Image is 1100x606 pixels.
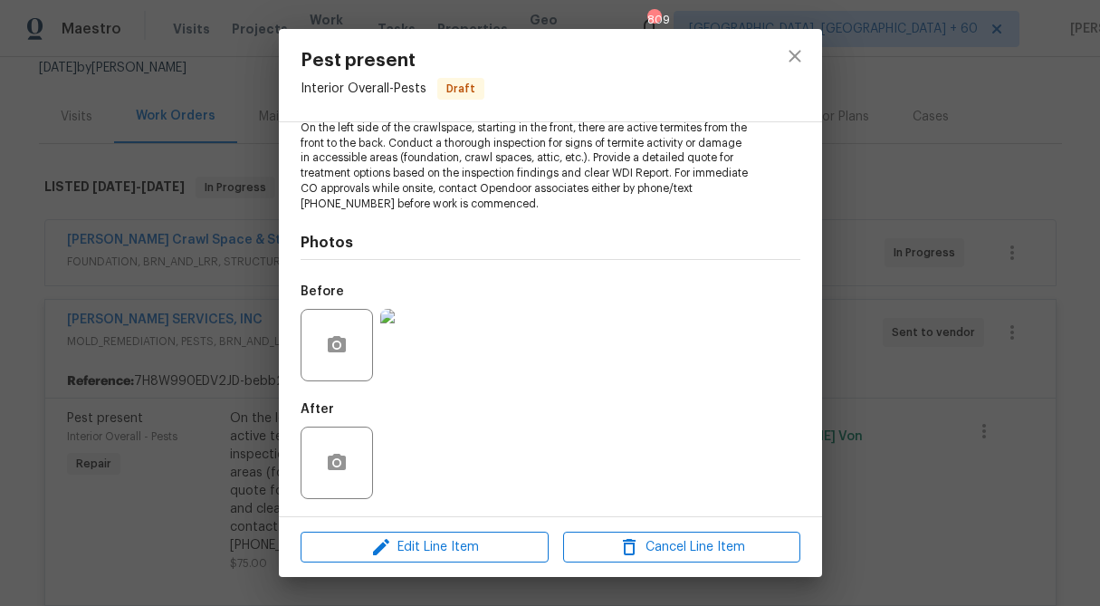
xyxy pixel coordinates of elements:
div: 809 [647,11,660,29]
h4: Photos [301,234,800,252]
button: Edit Line Item [301,532,549,563]
h5: Before [301,285,344,298]
span: On the left side of the crawlspace, starting in the front, there are active termites from the fro... [301,120,751,212]
span: Draft [439,80,483,98]
h5: After [301,403,334,416]
span: Interior Overall - Pests [301,82,426,95]
span: Cancel Line Item [569,536,795,559]
span: Edit Line Item [306,536,543,559]
button: close [773,34,817,78]
span: Pest present [301,51,484,71]
button: Cancel Line Item [563,532,800,563]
